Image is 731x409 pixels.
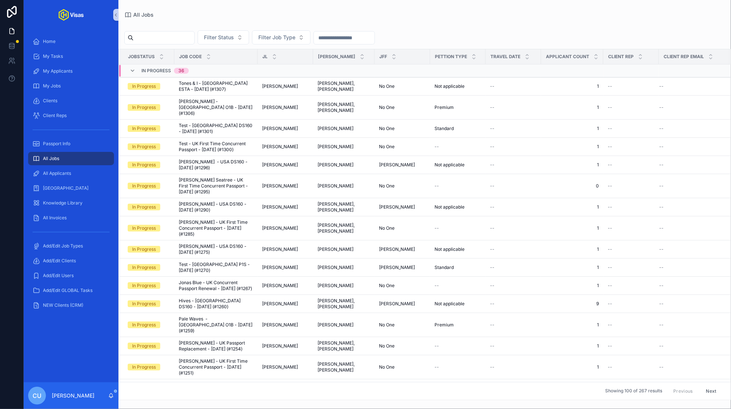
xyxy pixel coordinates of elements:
[262,162,309,168] a: [PERSON_NAME]
[58,9,84,21] img: App logo
[435,162,481,168] a: Not applicable
[546,83,599,89] span: 1
[435,126,481,132] a: Standard
[379,265,415,270] span: [PERSON_NAME]
[179,177,253,195] a: [PERSON_NAME] Seatree - UK First Time Concurrent Passport - [DATE] (#1295)
[28,167,114,180] a: All Applicants
[379,301,415,307] span: [PERSON_NAME]
[28,35,114,48] a: Home
[198,30,249,44] button: Select Button
[262,283,309,289] a: [PERSON_NAME]
[435,301,481,307] a: Not applicable
[608,246,654,252] a: --
[379,283,395,289] span: No One
[608,126,612,132] span: --
[546,301,599,307] a: 9
[179,201,253,213] a: [PERSON_NAME] - USA DS160 - [DATE] (#1290)
[379,225,426,231] a: No One
[43,258,76,264] span: Add/Edit Clients
[179,80,253,92] span: Tones & I - [GEOGRAPHIC_DATA] ESTA - [DATE] (#1307)
[435,83,481,89] a: Not applicable
[608,246,612,252] span: --
[262,265,298,270] span: [PERSON_NAME]
[659,126,721,132] a: --
[318,322,370,328] a: [PERSON_NAME]
[435,283,481,289] a: --
[28,299,114,312] a: NEW Clients (CRM)
[43,287,93,293] span: Add/Edit GLOBAL Tasks
[659,246,721,252] a: --
[43,141,70,147] span: Passport Info
[318,102,370,113] span: [PERSON_NAME], [PERSON_NAME]
[318,126,370,132] a: [PERSON_NAME]
[132,183,156,189] div: In Progress
[179,123,253,134] a: Test - [GEOGRAPHIC_DATA] DS160 - [DATE] (#1301)
[546,225,599,231] span: 1
[28,64,114,78] a: My Applicants
[435,246,465,252] span: Not applicable
[28,182,114,195] a: [GEOGRAPHIC_DATA]
[262,283,298,289] span: [PERSON_NAME]
[435,183,481,189] a: --
[435,246,481,252] a: Not applicable
[318,265,370,270] a: [PERSON_NAME]
[608,301,654,307] a: --
[490,104,494,110] span: --
[262,265,309,270] a: [PERSON_NAME]
[659,225,721,231] a: --
[659,83,721,89] a: --
[262,104,309,110] a: [PERSON_NAME]
[379,144,395,150] span: No One
[28,137,114,150] a: Passport Info
[379,126,395,132] span: No One
[659,204,721,210] a: --
[262,246,309,252] a: [PERSON_NAME]
[435,283,439,289] span: --
[28,50,114,63] a: My Tasks
[490,283,494,289] span: --
[490,225,537,231] a: --
[379,183,395,189] span: No One
[435,204,465,210] span: Not applicable
[379,322,395,328] span: No One
[252,30,311,44] button: Select Button
[128,125,170,132] a: In Progress
[262,322,309,328] a: [PERSON_NAME]
[262,246,298,252] span: [PERSON_NAME]
[318,265,353,270] span: [PERSON_NAME]
[659,301,664,307] span: --
[435,322,481,328] a: Premium
[608,104,612,110] span: --
[659,204,664,210] span: --
[128,300,170,307] a: In Progress
[546,322,599,328] span: 1
[318,222,370,234] span: [PERSON_NAME], [PERSON_NAME]
[43,83,61,89] span: My Jobs
[318,201,370,213] a: [PERSON_NAME], [PERSON_NAME]
[132,246,156,253] div: In Progress
[608,183,654,189] a: --
[659,246,664,252] span: --
[659,144,664,150] span: --
[43,39,56,44] span: Home
[659,225,664,231] span: --
[318,144,353,150] span: [PERSON_NAME]
[608,322,654,328] a: --
[262,183,309,189] a: [PERSON_NAME]
[608,301,612,307] span: --
[318,126,353,132] span: [PERSON_NAME]
[128,282,170,289] a: In Progress
[179,219,253,237] a: [PERSON_NAME] - UK First Time Concurrent Passport - [DATE] (#1285)
[435,265,454,270] span: Standard
[490,162,537,168] a: --
[132,322,156,328] div: In Progress
[608,265,654,270] a: --
[608,104,654,110] a: --
[379,83,395,89] span: No One
[490,104,537,110] a: --
[28,152,114,165] a: All Jobs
